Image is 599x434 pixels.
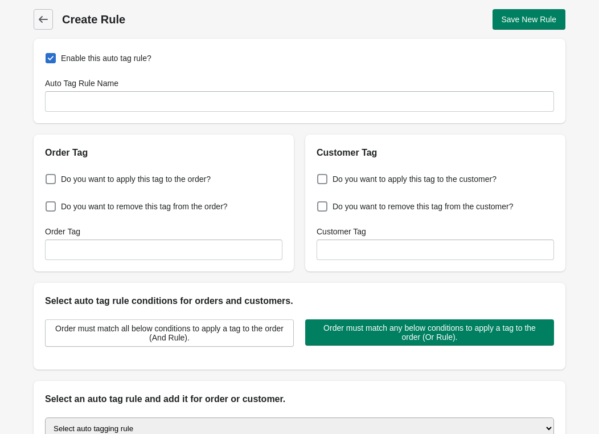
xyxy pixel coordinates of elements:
span: Do you want to remove this tag from the customer? [333,201,513,212]
span: Do you want to remove this tag from the order? [61,201,228,212]
h2: Order Tag [45,146,282,160]
h2: Select an auto tag rule and add it for order or customer. [45,392,554,406]
button: Order must match any below conditions to apply a tag to the order (Or Rule). [305,319,554,346]
h2: Customer Tag [317,146,554,160]
span: Order must match any below conditions to apply a tag to the order (Or Rule). [314,323,545,342]
span: Order must match all below conditions to apply a tag to the order (And Rule). [55,324,284,342]
button: Save New Rule [493,9,566,30]
span: Do you want to apply this tag to the customer? [333,173,497,185]
h1: Create Rule [62,11,299,27]
label: Customer Tag [317,226,366,237]
button: Order must match all below conditions to apply a tag to the order (And Rule). [45,319,294,347]
h2: Select auto tag rule conditions for orders and customers. [45,294,554,308]
span: Enable this auto tag rule? [61,52,151,64]
span: Save New Rule [502,15,557,24]
label: Order Tag [45,226,80,237]
span: Do you want to apply this tag to the order? [61,173,211,185]
label: Auto Tag Rule Name [45,78,118,89]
